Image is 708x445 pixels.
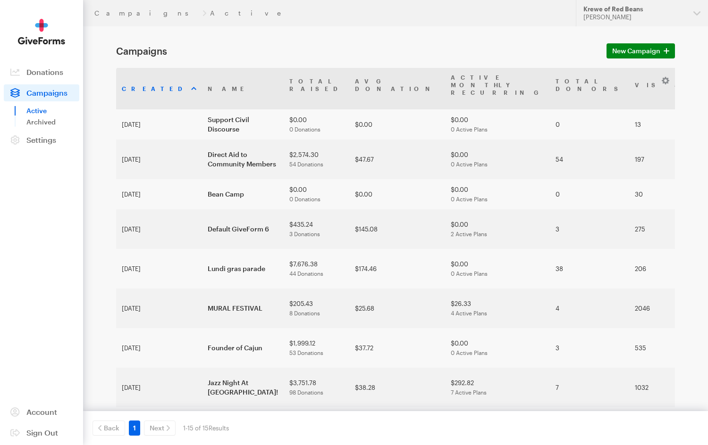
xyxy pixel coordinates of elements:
td: Bean Camp [202,179,284,209]
span: 0 Active Plans [451,161,488,167]
td: $0.00 [445,249,550,288]
span: 54 Donations [289,161,323,167]
td: $7,676.38 [284,249,349,288]
span: Settings [26,135,56,144]
td: 2046 [629,288,690,328]
td: $0.00 [445,328,550,368]
td: $174.46 [349,249,445,288]
td: $47.67 [349,140,445,179]
td: $145.08 [349,209,445,249]
td: [DATE] [116,209,202,249]
td: $0.00 [284,109,349,140]
a: Campaigns [4,84,79,101]
a: Active [26,105,79,116]
span: New Campaign [612,45,660,57]
span: 0 Active Plans [451,270,488,277]
td: 7 [550,368,629,407]
a: Sign Out [4,424,79,441]
td: Founder of Cajun [202,328,284,368]
td: Support Civil Discourse [202,109,284,140]
td: $0.00 [349,109,445,140]
div: 1-15 of 15 [183,420,229,436]
td: 535 [629,328,690,368]
td: [DATE] [116,368,202,407]
span: 0 Active Plans [451,349,488,356]
td: 4 [550,288,629,328]
td: 0 [550,109,629,140]
td: 30 [629,179,690,209]
span: 8 Donations [289,310,320,316]
td: $3,751.78 [284,368,349,407]
td: 54 [550,140,629,179]
span: 0 Active Plans [451,126,488,132]
span: 0 Donations [289,196,320,202]
td: 206 [629,249,690,288]
td: [DATE] [116,140,202,179]
td: [DATE] [116,179,202,209]
td: $0.00 [445,140,550,179]
td: $0.00 [445,109,550,140]
a: Campaigns [94,9,199,17]
td: Direct Aid to Community Members [202,140,284,179]
th: AvgDonation: activate to sort column ascending [349,68,445,109]
th: Visits: activate to sort column ascending [629,68,690,109]
td: Default GiveForm 6 [202,209,284,249]
td: $37.72 [349,328,445,368]
a: Account [4,404,79,420]
td: 3 [550,209,629,249]
td: Lundi gras parade [202,249,284,288]
td: $2,574.30 [284,140,349,179]
div: [PERSON_NAME] [583,13,686,21]
span: Account [26,407,57,416]
td: [DATE] [116,288,202,328]
span: 2 Active Plans [451,231,487,237]
th: Name: activate to sort column ascending [202,68,284,109]
th: Active MonthlyRecurring: activate to sort column ascending [445,68,550,109]
td: $0.00 [445,209,550,249]
td: $0.00 [445,179,550,209]
td: $26.33 [445,288,550,328]
td: $25.68 [349,288,445,328]
td: MURAL FESTIVAL [202,288,284,328]
div: Krewe of Red Beans [583,5,686,13]
td: 13 [629,109,690,140]
td: 197 [629,140,690,179]
td: $435.24 [284,209,349,249]
h1: Campaigns [116,45,595,57]
th: TotalDonors: activate to sort column ascending [550,68,629,109]
td: $38.28 [349,368,445,407]
td: 275 [629,209,690,249]
td: [DATE] [116,328,202,368]
span: Results [209,424,229,432]
span: 44 Donations [289,270,323,277]
span: 53 Donations [289,349,323,356]
img: GiveForms [18,19,65,45]
td: [DATE] [116,109,202,140]
span: 98 Donations [289,389,323,396]
td: $0.00 [284,179,349,209]
span: Donations [26,67,63,76]
td: 1032 [629,368,690,407]
th: TotalRaised: activate to sort column ascending [284,68,349,109]
td: 0 [550,179,629,209]
a: Donations [4,64,79,81]
td: $292.82 [445,368,550,407]
span: 0 Donations [289,126,320,132]
th: Created: activate to sort column ascending [116,68,202,109]
td: $205.43 [284,288,349,328]
td: 3 [550,328,629,368]
span: 4 Active Plans [451,310,487,316]
span: Campaigns [26,88,67,97]
a: Archived [26,116,79,128]
td: $1,999.12 [284,328,349,368]
td: [DATE] [116,249,202,288]
a: New Campaign [607,43,675,58]
a: Settings [4,132,79,148]
span: 7 Active Plans [451,389,487,396]
span: 0 Active Plans [451,196,488,202]
td: $0.00 [349,179,445,209]
span: 3 Donations [289,231,320,237]
td: Jazz Night At [GEOGRAPHIC_DATA]! [202,368,284,407]
span: Sign Out [26,428,58,437]
td: 38 [550,249,629,288]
